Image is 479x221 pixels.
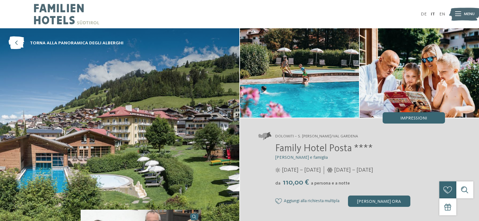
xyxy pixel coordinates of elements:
a: IT [431,12,435,16]
a: DE [421,12,427,16]
span: [DATE] – [DATE] [334,166,373,174]
span: Family Hotel Posta **** [275,144,373,154]
i: Orari d'apertura inverno [327,168,333,173]
a: torna alla panoramica degli alberghi [9,37,123,50]
span: [PERSON_NAME] e famiglia [275,155,328,160]
span: 110,00 € [281,179,310,186]
span: a persona e a notte [311,181,350,185]
img: Family hotel in Val Gardena: un luogo speciale [240,28,359,118]
span: Menu [464,11,475,17]
div: [PERSON_NAME] ora [348,196,410,207]
a: EN [439,12,445,16]
span: Dolomiti – S. [PERSON_NAME]/Val Gardena [275,134,358,139]
span: Impressioni [400,116,427,120]
span: torna alla panoramica degli alberghi [30,40,123,46]
span: Aggiungi alla richiesta multipla [284,199,339,204]
img: Family hotel in Val Gardena: un luogo speciale [360,28,479,118]
span: [DATE] – [DATE] [282,166,321,174]
span: da [275,181,281,185]
i: Orari d'apertura estate [275,168,280,173]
